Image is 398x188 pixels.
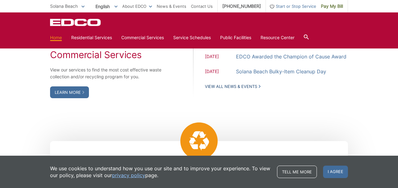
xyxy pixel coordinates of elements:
span: [DATE] [205,53,236,61]
a: Learn More [50,86,89,98]
a: Tell me more [277,166,317,178]
h2: Commercial Services [50,49,167,60]
p: View our services to find the most cost effective waste collection and/or recycling program for you. [50,66,167,80]
a: Resource Center [261,34,294,41]
a: News & Events [157,3,186,10]
a: Residential Services [71,34,112,41]
p: We use cookies to understand how you use our site and to improve your experience. To view our pol... [50,165,271,179]
a: View All News & Events [205,84,261,89]
a: privacy policy [112,172,145,179]
span: Pay My Bill [321,3,343,10]
a: EDCD logo. Return to the homepage. [50,19,102,26]
span: Solana Beach [50,3,78,9]
a: EDCO Awarded the Champion of Cause Award [236,52,346,61]
a: Contact Us [191,3,213,10]
span: English [91,1,122,11]
span: [DATE] [205,68,236,76]
a: About EDCO [122,3,152,10]
a: Public Facilities [220,34,251,41]
a: Solana Beach Bulky-Item Cleanup Day [236,67,326,76]
a: Home [50,34,62,41]
a: Service Schedules [173,34,211,41]
a: Commercial Services [121,34,164,41]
